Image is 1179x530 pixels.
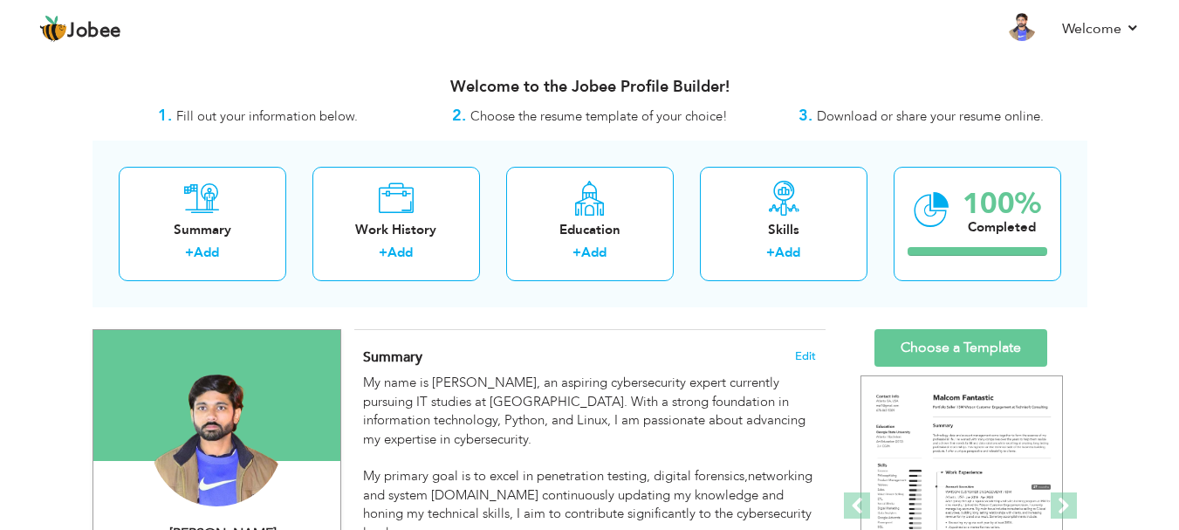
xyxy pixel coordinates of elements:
[963,189,1041,218] div: 100%
[963,218,1041,237] div: Completed
[1062,18,1140,39] a: Welcome
[452,105,466,127] strong: 2.
[133,221,272,239] div: Summary
[39,15,67,43] img: jobee.io
[775,244,800,261] a: Add
[158,105,172,127] strong: 1.
[326,221,466,239] div: Work History
[150,374,283,506] img: Khawar Amin
[799,105,812,127] strong: 3.
[185,244,194,262] label: +
[520,221,660,239] div: Education
[176,107,358,125] span: Fill out your information below.
[1008,13,1036,41] img: Profile Img
[363,348,815,366] h4: Adding a summary is a quick and easy way to highlight your experience and interests.
[67,22,121,41] span: Jobee
[363,348,422,367] span: Summary
[581,244,607,261] a: Add
[194,244,219,261] a: Add
[817,107,1044,125] span: Download or share your resume online.
[39,15,121,43] a: Jobee
[795,350,816,362] span: Edit
[93,79,1087,96] h3: Welcome to the Jobee Profile Builder!
[379,244,387,262] label: +
[714,221,853,239] div: Skills
[874,329,1047,367] a: Choose a Template
[572,244,581,262] label: +
[470,107,728,125] span: Choose the resume template of your choice!
[387,244,413,261] a: Add
[766,244,775,262] label: +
